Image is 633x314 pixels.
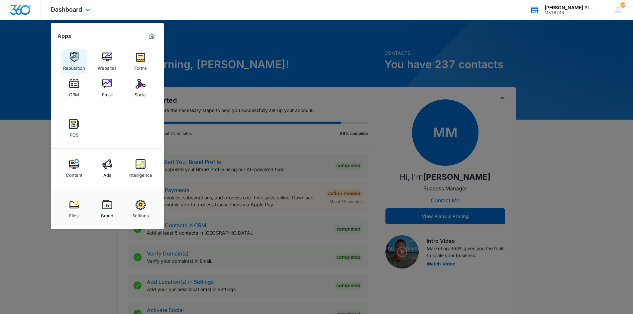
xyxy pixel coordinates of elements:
[103,169,111,178] div: Ads
[101,210,113,218] div: Brand
[545,5,593,10] div: account name
[102,89,113,97] div: Email
[620,2,625,8] div: notifications count
[61,49,87,74] a: Reputation
[69,89,79,97] div: CRM
[98,62,117,71] div: Websites
[147,31,157,42] a: Marketing 360® Dashboard
[129,169,152,178] div: Intelligence
[128,156,153,181] a: Intelligence
[51,6,82,13] span: Dashboard
[128,75,153,101] a: Social
[61,196,87,222] a: Files
[69,210,79,218] div: Files
[95,156,120,181] a: Ads
[63,62,85,71] div: Reputation
[61,156,87,181] a: Content
[95,75,120,101] a: Email
[61,75,87,101] a: CRM
[134,62,147,71] div: Forms
[135,89,147,97] div: Social
[57,33,71,39] h2: Apps
[128,49,153,74] a: Forms
[70,129,78,138] div: POS
[95,196,120,222] a: Brand
[66,169,82,178] div: Content
[132,210,149,218] div: Settings
[620,2,625,8] span: 42
[61,116,87,141] a: POS
[545,10,593,15] div: account id
[95,49,120,74] a: Websites
[128,196,153,222] a: Settings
